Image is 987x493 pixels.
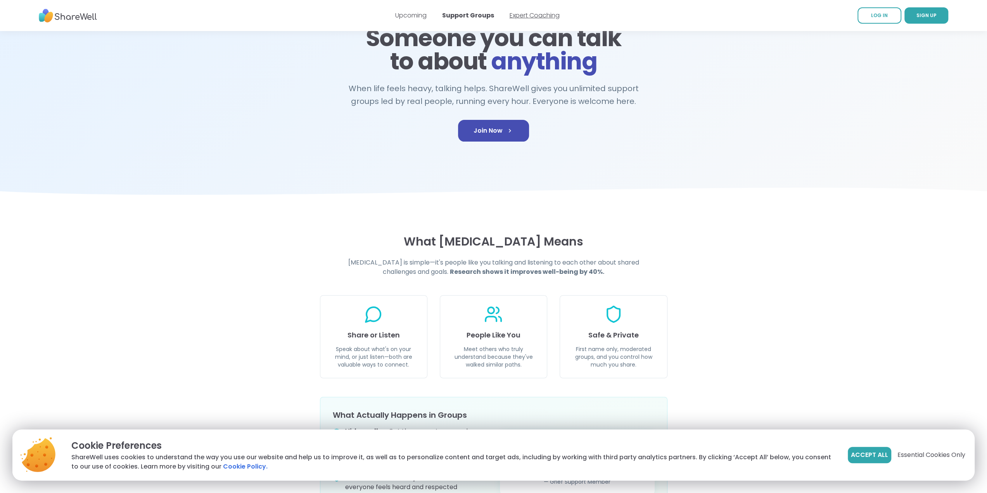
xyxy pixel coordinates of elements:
a: LOG IN [857,7,901,24]
a: Cookie Policy. [223,462,268,471]
strong: Research shows it improves well-being by 40%. [450,267,604,276]
p: First name only, moderated groups, and you control how much you share. [569,345,657,368]
h1: Someone you can talk to about [363,26,624,73]
div: — Get the support you need through real, human connection. [345,427,487,445]
strong: Video calls [345,427,382,436]
a: SIGN UP [904,7,948,24]
p: Cookie Preferences [71,439,835,453]
img: ShareWell Nav Logo [39,5,97,26]
p: Speak about what's on your mind, or just listen—both are valuable ways to connect. [330,345,418,368]
span: Essential Cookies Only [897,450,965,460]
p: Meet others who truly understand because they've walked similar paths. [449,345,538,368]
div: — Grief Support Member [509,478,645,486]
span: LOG IN [871,12,888,19]
a: Expert Coaching [510,11,560,20]
h3: What [MEDICAL_DATA] Means [320,235,667,249]
span: anything [491,45,597,78]
h3: Safe & Private [569,330,657,341]
button: Accept All [848,447,891,463]
a: Join Now [458,120,529,142]
div: — Trained hosts ensure everyone feels heard and respected [345,473,487,492]
span: SIGN UP [916,12,937,19]
h3: People Like You [449,330,538,341]
span: Join Now [474,126,513,135]
h2: When life feels heavy, talking helps. ShareWell gives you unlimited support groups led by real pe... [345,82,643,107]
a: Support Groups [442,11,494,20]
h3: What Actually Happens in Groups [333,410,487,420]
span: Accept All [851,450,888,460]
a: Upcoming [395,11,427,20]
h4: [MEDICAL_DATA] is simple—it's people like you talking and listening to each other about shared ch... [345,258,643,277]
p: ShareWell uses cookies to understand the way you use our website and help us to improve it, as we... [71,453,835,471]
h3: Share or Listen [330,330,418,341]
